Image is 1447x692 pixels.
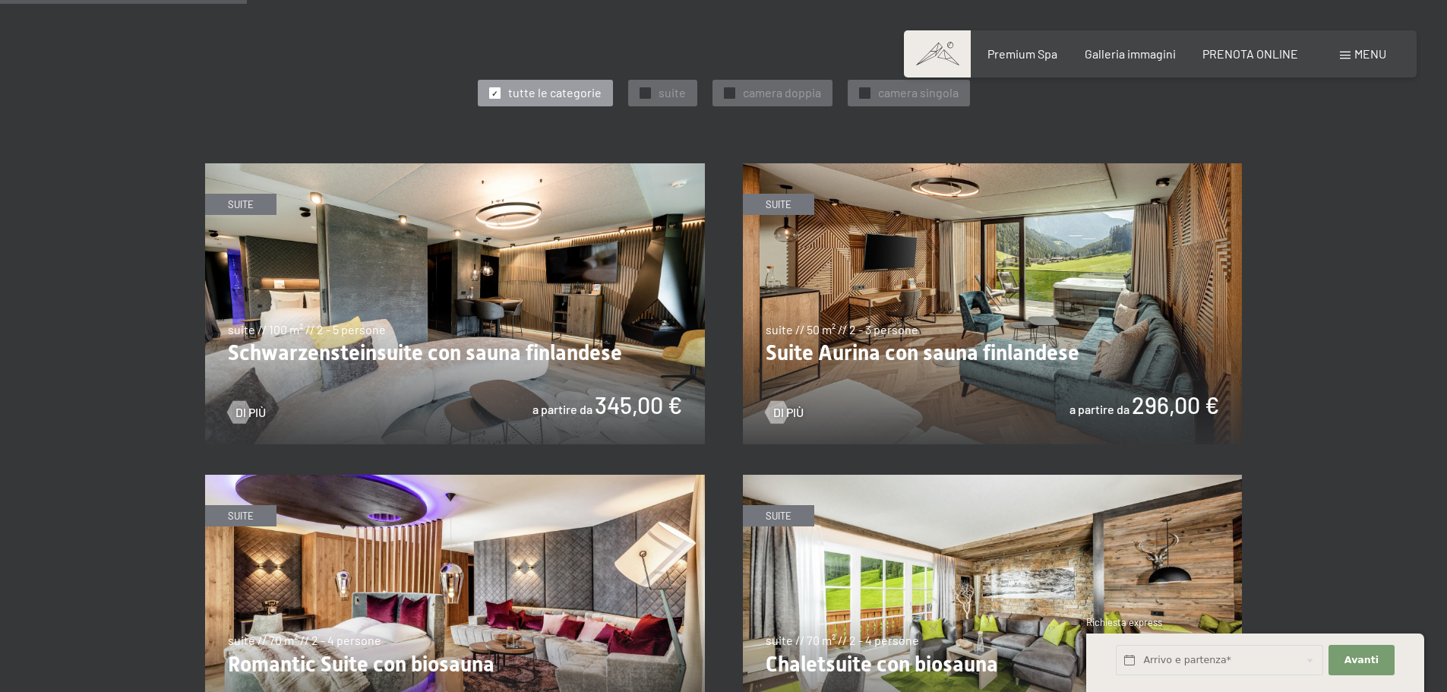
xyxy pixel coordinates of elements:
[773,404,804,421] span: Di più
[1085,46,1176,61] a: Galleria immagini
[642,88,648,99] span: ✓
[1086,616,1162,628] span: Richiesta express
[743,163,1243,444] img: Suite Aurina con sauna finlandese
[205,164,705,173] a: Schwarzensteinsuite con sauna finlandese
[743,164,1243,173] a: Suite Aurina con sauna finlandese
[205,163,705,444] img: Schwarzensteinsuite con sauna finlandese
[1344,653,1379,667] span: Avanti
[228,404,266,421] a: Di più
[508,84,602,101] span: tutte le categorie
[1329,645,1394,676] button: Avanti
[861,88,867,99] span: ✓
[726,88,732,99] span: ✓
[235,404,266,421] span: Di più
[878,84,959,101] span: camera singola
[766,404,804,421] a: Di più
[987,46,1057,61] a: Premium Spa
[1202,46,1298,61] a: PRENOTA ONLINE
[1354,46,1386,61] span: Menu
[491,88,498,99] span: ✓
[743,476,1243,485] a: Chaletsuite con biosauna
[743,84,821,101] span: camera doppia
[205,476,705,485] a: Romantic Suite con biosauna
[659,84,686,101] span: suite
